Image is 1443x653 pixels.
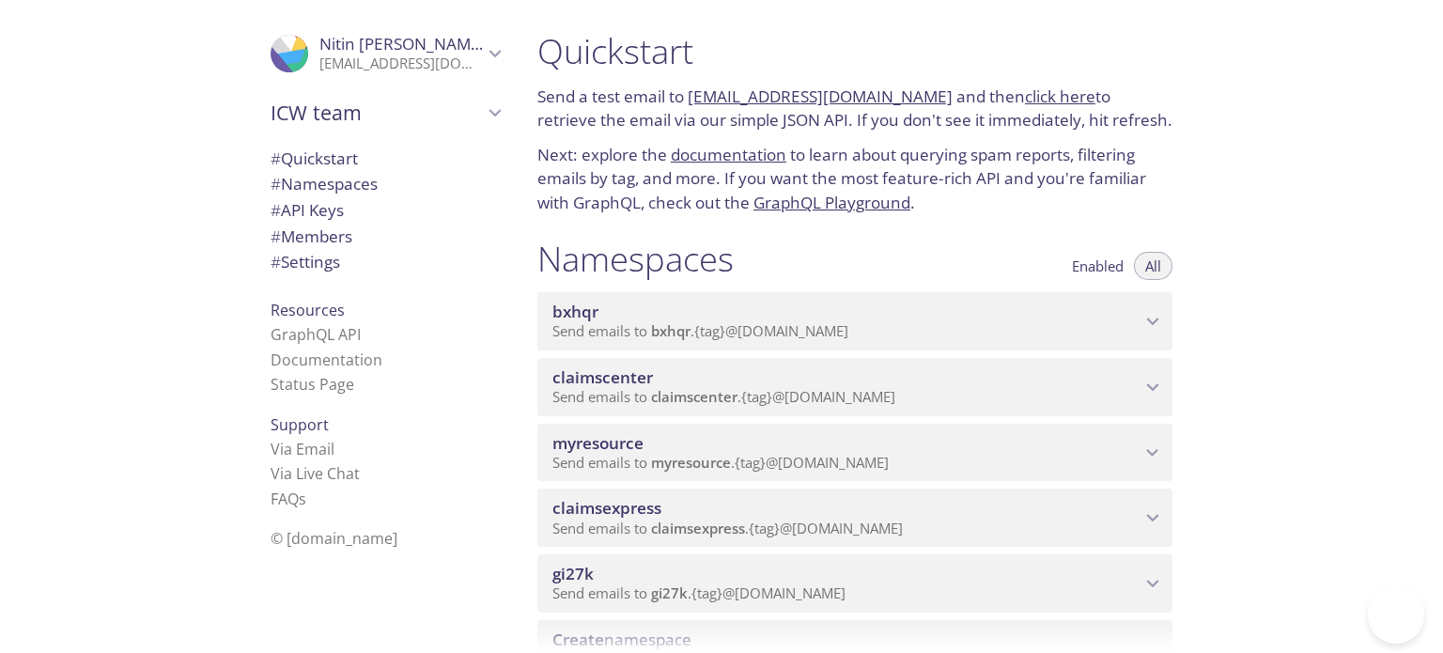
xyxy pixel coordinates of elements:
[537,424,1172,482] div: myresource namespace
[537,358,1172,416] div: claimscenter namespace
[271,148,358,169] span: Quickstart
[271,100,483,126] span: ICW team
[256,88,515,137] div: ICW team
[552,563,594,584] span: gi27k
[552,387,895,406] span: Send emails to . {tag} @[DOMAIN_NAME]
[256,224,515,250] div: Members
[271,300,345,320] span: Resources
[256,146,515,172] div: Quickstart
[537,238,734,280] h1: Namespaces
[271,199,281,221] span: #
[256,23,515,85] div: Nitin Jindal
[537,554,1172,613] div: gi27k namespace
[271,173,378,194] span: Namespaces
[271,324,361,345] a: GraphQL API
[537,292,1172,350] div: bxhqr namespace
[256,197,515,224] div: API Keys
[256,171,515,197] div: Namespaces
[271,439,334,459] a: Via Email
[271,199,344,221] span: API Keys
[537,85,1172,132] p: Send a test email to and then to retrieve the email via our simple JSON API. If you don't see it ...
[271,173,281,194] span: #
[537,30,1172,72] h1: Quickstart
[552,321,848,340] span: Send emails to . {tag} @[DOMAIN_NAME]
[271,528,397,549] span: © [DOMAIN_NAME]
[552,497,661,519] span: claimsexpress
[651,321,690,340] span: bxhqr
[688,86,953,107] a: [EMAIL_ADDRESS][DOMAIN_NAME]
[271,350,382,370] a: Documentation
[1061,252,1135,280] button: Enabled
[552,432,644,454] span: myresource
[271,414,329,435] span: Support
[651,453,731,472] span: myresource
[753,192,910,213] a: GraphQL Playground
[299,489,306,509] span: s
[552,301,598,322] span: bxhqr
[271,489,306,509] a: FAQ
[1368,587,1424,644] iframe: Help Scout Beacon - Open
[271,225,352,247] span: Members
[271,463,360,484] a: Via Live Chat
[256,249,515,275] div: Team Settings
[319,33,486,54] span: Nitin [PERSON_NAME]
[552,453,889,472] span: Send emails to . {tag} @[DOMAIN_NAME]
[271,251,281,272] span: #
[651,519,745,537] span: claimsexpress
[271,374,354,395] a: Status Page
[271,251,340,272] span: Settings
[552,366,653,388] span: claimscenter
[552,583,846,602] span: Send emails to . {tag} @[DOMAIN_NAME]
[271,225,281,247] span: #
[537,143,1172,215] p: Next: explore the to learn about querying spam reports, filtering emails by tag, and more. If you...
[651,583,688,602] span: gi27k
[537,489,1172,547] div: claimsexpress namespace
[671,144,786,165] a: documentation
[271,148,281,169] span: #
[552,519,903,537] span: Send emails to . {tag} @[DOMAIN_NAME]
[1025,86,1095,107] a: click here
[651,387,737,406] span: claimscenter
[1134,252,1172,280] button: All
[319,54,483,73] p: [EMAIL_ADDRESS][DOMAIN_NAME]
